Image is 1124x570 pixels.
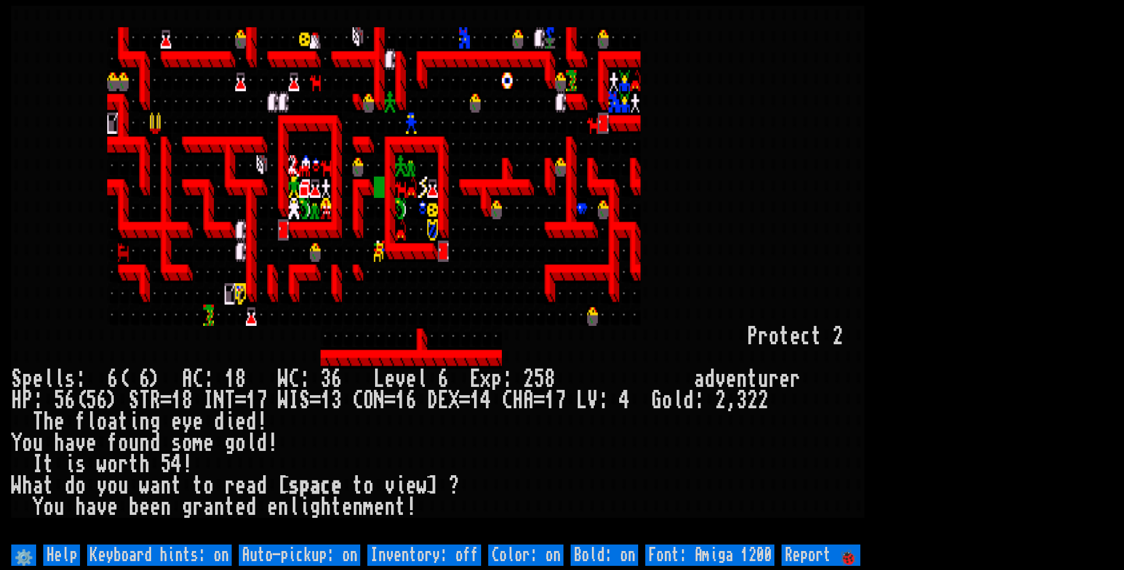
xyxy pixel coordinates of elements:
div: 4 [481,390,491,411]
div: w [139,475,150,497]
div: f [107,433,118,454]
div: e [331,475,342,497]
div: y [97,475,107,497]
div: = [235,390,246,411]
div: t [43,475,54,497]
div: 8 [182,390,193,411]
div: = [161,390,171,411]
div: e [171,411,182,433]
div: L [577,390,587,411]
div: ) [107,390,118,411]
input: Font: Amiga 1200 [645,545,774,566]
div: Y [11,433,22,454]
div: 4 [171,454,182,475]
input: Color: on [488,545,563,566]
div: t [747,369,758,390]
div: i [299,497,310,518]
div: 5 [54,390,65,411]
div: o [203,475,214,497]
div: t [395,497,406,518]
div: L [374,369,385,390]
div: 8 [545,369,555,390]
div: c [321,475,331,497]
div: e [235,497,246,518]
div: : [75,369,86,390]
div: e [33,369,43,390]
div: n [385,497,395,518]
div: r [118,454,129,475]
div: a [86,497,97,518]
input: Auto-pickup: on [239,545,360,566]
div: 3 [321,369,331,390]
div: s [171,433,182,454]
div: h [54,433,65,454]
div: l [86,411,97,433]
div: o [97,411,107,433]
div: v [715,369,726,390]
div: = [534,390,545,411]
div: D [427,390,438,411]
div: g [150,411,161,433]
div: v [97,497,107,518]
div: e [342,497,353,518]
div: 1 [470,390,481,411]
div: e [86,433,97,454]
div: l [54,369,65,390]
input: Report 🐞 [782,545,860,566]
div: [ [278,475,289,497]
div: 6 [97,390,107,411]
div: 3 [331,390,342,411]
div: t [171,475,182,497]
div: h [22,475,33,497]
div: i [225,411,235,433]
div: s [65,369,75,390]
div: e [374,497,385,518]
div: u [129,433,139,454]
div: o [768,326,779,347]
div: r [193,497,203,518]
div: v [385,475,395,497]
div: g [310,497,321,518]
div: P [747,326,758,347]
div: o [107,475,118,497]
div: 1 [321,390,331,411]
div: 1 [225,369,235,390]
div: d [246,411,257,433]
div: t [779,326,790,347]
div: t [811,326,822,347]
div: o [22,433,33,454]
div: E [470,369,481,390]
div: t [331,497,342,518]
div: t [353,475,363,497]
div: d [150,433,161,454]
div: 5 [534,369,545,390]
div: N [214,390,225,411]
div: 2 [832,326,843,347]
div: C [502,390,513,411]
div: e [406,475,417,497]
div: 2 [715,390,726,411]
div: 1 [395,390,406,411]
div: W [11,475,22,497]
div: : [203,369,214,390]
div: l [43,369,54,390]
div: 2 [758,390,768,411]
div: o [363,475,374,497]
div: n [139,411,150,433]
div: T [139,390,150,411]
div: 6 [65,390,75,411]
div: e [235,475,246,497]
div: t [43,454,54,475]
div: t [225,497,235,518]
div: T [225,390,235,411]
div: n [278,497,289,518]
div: Y [33,497,43,518]
div: n [736,369,747,390]
div: S [11,369,22,390]
div: h [75,497,86,518]
div: o [107,454,118,475]
div: b [129,497,139,518]
div: p [299,475,310,497]
div: t [118,411,129,433]
div: u [54,497,65,518]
